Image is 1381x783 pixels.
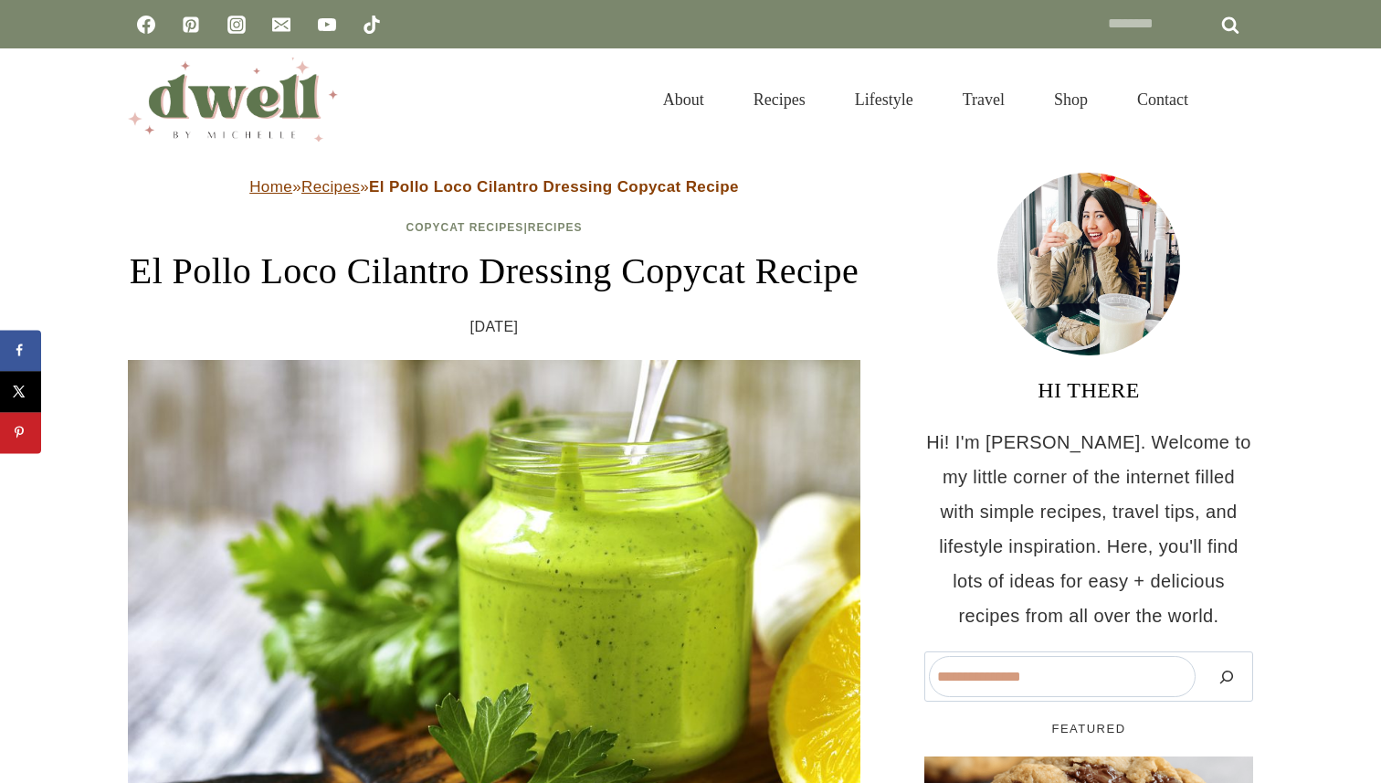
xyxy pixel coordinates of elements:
[1029,68,1112,132] a: Shop
[128,244,860,299] h1: El Pollo Loco Cilantro Dressing Copycat Recipe
[309,6,345,43] a: YouTube
[638,68,729,132] a: About
[406,221,524,234] a: Copycat Recipes
[249,178,739,196] span: » »
[353,6,390,43] a: TikTok
[1222,84,1253,115] button: View Search Form
[638,68,1213,132] nav: Primary Navigation
[938,68,1029,132] a: Travel
[301,178,360,196] a: Recipes
[1205,656,1249,697] button: Search
[729,68,830,132] a: Recipes
[218,6,255,43] a: Instagram
[830,68,938,132] a: Lifestyle
[406,221,583,234] span: |
[128,58,338,142] img: DWELL by michelle
[528,221,583,234] a: Recipes
[924,720,1253,738] h5: FEATURED
[263,6,300,43] a: Email
[128,6,164,43] a: Facebook
[470,313,519,341] time: [DATE]
[924,374,1253,407] h3: HI THERE
[173,6,209,43] a: Pinterest
[249,178,292,196] a: Home
[369,178,739,196] strong: El Pollo Loco Cilantro Dressing Copycat Recipe
[924,425,1253,633] p: Hi! I'm [PERSON_NAME]. Welcome to my little corner of the internet filled with simple recipes, tr...
[1112,68,1213,132] a: Contact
